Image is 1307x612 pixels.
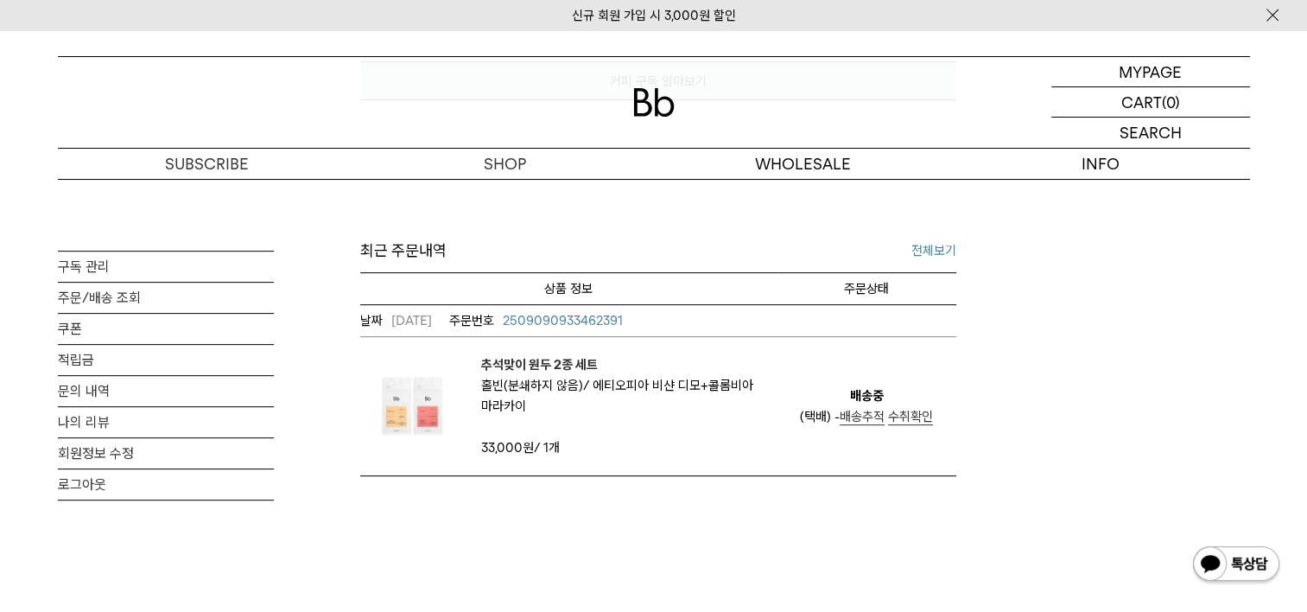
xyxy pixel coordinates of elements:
td: / 1개 [481,437,628,458]
a: 로그아웃 [58,469,274,500]
p: SEARCH [1120,118,1182,148]
em: [DATE] [360,310,432,331]
span: 에티오피아 비샨 디모+콜롬비아 마라카이 [481,378,753,414]
span: 최근 주문내역 [360,239,447,264]
a: 2509090933462391 [449,310,623,331]
img: 카카오톡 채널 1:1 채팅 버튼 [1191,545,1281,586]
p: (0) [1162,87,1180,117]
a: 추석맞이 원두 2종 세트 [481,354,777,375]
img: 추석맞이 원두 2종 세트 [360,354,464,458]
a: 주문/배송 조회 [58,283,274,313]
a: 나의 리뷰 [58,407,274,437]
a: 전체보기 [911,240,956,261]
a: 배송추적 [840,409,885,425]
div: (택배) - [800,406,933,427]
img: 로고 [633,88,675,117]
a: 신규 회원 가입 시 3,000원 할인 [572,8,736,23]
a: CART (0) [1051,87,1250,118]
th: 주문상태 [777,272,956,304]
a: SUBSCRIBE [58,149,356,179]
a: 문의 내역 [58,376,274,406]
span: 홀빈(분쇄하지 않음) [481,378,589,393]
span: 배송추적 [840,409,885,424]
span: 수취확인 [888,409,933,424]
th: 상품명/옵션 [360,272,777,304]
a: 수취확인 [888,409,933,425]
a: SHOP [356,149,654,179]
a: 적립금 [58,345,274,375]
span: 2509090933462391 [503,313,623,328]
a: 쿠폰 [58,314,274,344]
p: CART [1121,87,1162,117]
strong: 33,000원 [481,440,534,456]
em: 배송중 [850,386,884,406]
a: 회원정보 수정 [58,438,274,469]
p: WHOLESALE [654,149,952,179]
p: INFO [952,149,1250,179]
a: 구독 관리 [58,252,274,282]
p: MYPAGE [1119,57,1182,86]
a: MYPAGE [1051,57,1250,87]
